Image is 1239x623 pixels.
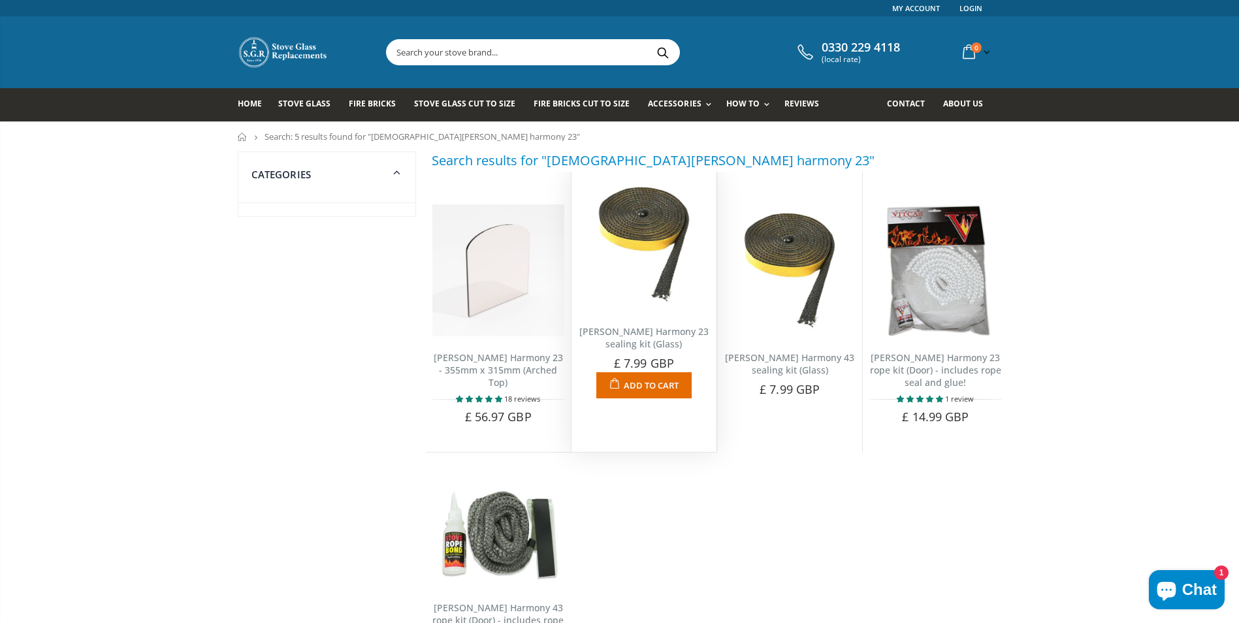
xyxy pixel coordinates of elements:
[349,98,396,109] span: Fire Bricks
[596,372,691,398] button: Add to Cart
[902,409,969,424] span: £ 14.99 GBP
[870,351,1001,389] a: [PERSON_NAME] Harmony 23 rope kit (Door) - includes rope seal and glue!
[724,204,856,336] img: Nestor Martin Harmony 43 sealing kit (Glass)
[434,351,563,389] a: [PERSON_NAME] Harmony 23 - 355mm x 315mm (Arched Top)
[943,88,993,121] a: About us
[649,40,678,65] button: Search
[578,178,710,310] img: Nestor Martin Harmony 43 sealing kit (Glass)
[238,133,248,141] a: Home
[265,131,580,142] span: Search: 5 results found for "[DEMOGRAPHIC_DATA][PERSON_NAME] harmony 23"
[238,98,262,109] span: Home
[648,98,701,109] span: Accessories
[869,204,1001,336] img: Hunter Herald 8/14 (Old) Double Door rope kit (Doors)
[414,98,515,109] span: Stove Glass Cut To Size
[387,40,826,65] input: Search your stove brand...
[456,394,504,404] span: 4.94 stars
[726,98,760,109] span: How To
[432,485,564,586] img: Nestor Martin Harmony 43 rope kit (Door)
[465,409,532,424] span: £ 56.97 GBP
[648,88,717,121] a: Accessories
[432,204,564,336] img: Nestor Martin Harmony 23 replacement stove glass
[534,88,639,121] a: Fire Bricks Cut To Size
[971,42,982,53] span: 0
[725,351,854,376] a: [PERSON_NAME] Harmony 43 sealing kit (Glass)
[534,98,630,109] span: Fire Bricks Cut To Size
[887,88,935,121] a: Contact
[784,98,819,109] span: Reviews
[822,40,900,55] span: 0330 229 4118
[887,98,925,109] span: Contact
[624,379,679,391] span: Add to Cart
[414,88,525,121] a: Stove Glass Cut To Size
[432,152,875,169] h3: Search results for "[DEMOGRAPHIC_DATA][PERSON_NAME] harmony 23"
[957,39,993,65] a: 0
[504,394,540,404] span: 18 reviews
[726,88,776,121] a: How To
[943,98,983,109] span: About us
[278,98,330,109] span: Stove Glass
[251,168,312,181] span: Categories
[238,36,329,69] img: Stove Glass Replacement
[794,40,900,64] a: 0330 229 4118 (local rate)
[349,88,406,121] a: Fire Bricks
[945,394,974,404] span: 1 review
[1145,570,1229,613] inbox-online-store-chat: Shopify online store chat
[760,381,820,397] span: £ 7.99 GBP
[278,88,340,121] a: Stove Glass
[614,355,674,371] span: £ 7.99 GBP
[822,55,900,64] span: (local rate)
[238,88,272,121] a: Home
[784,88,829,121] a: Reviews
[897,394,945,404] span: 5.00 stars
[579,325,709,350] a: [PERSON_NAME] Harmony 23 sealing kit (Glass)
